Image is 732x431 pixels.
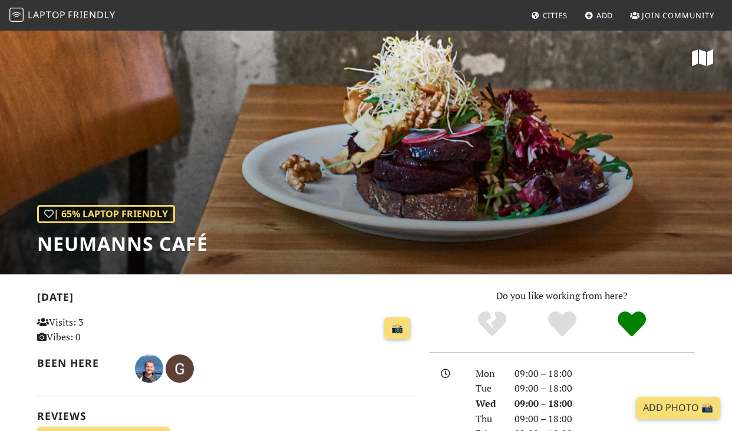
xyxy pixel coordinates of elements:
[37,357,121,369] h2: Been here
[469,366,507,382] div: Mon
[37,410,415,422] h2: Reviews
[429,289,695,304] p: Do you like working from here?
[37,233,208,255] h1: Neumanns Café
[469,396,507,412] div: Wed
[9,8,24,22] img: LaptopFriendly
[507,381,702,396] div: 09:00 – 18:00
[596,10,614,21] span: Add
[507,412,702,427] div: 09:00 – 18:00
[457,310,527,339] div: No
[37,205,175,224] div: | 65% Laptop Friendly
[642,10,714,21] span: Join Community
[636,397,720,419] a: Add Photo 📸
[543,10,568,21] span: Cities
[37,291,415,308] h2: [DATE]
[507,396,702,412] div: 09:00 – 18:00
[526,5,572,26] a: Cities
[527,310,597,339] div: Yes
[597,310,667,339] div: Definitely!
[68,8,115,21] span: Friendly
[580,5,618,26] a: Add
[28,8,66,21] span: Laptop
[507,366,702,382] div: 09:00 – 18:00
[135,361,166,374] span: Daniel K
[625,5,719,26] a: Join Community
[9,5,116,26] a: LaptopFriendly LaptopFriendly
[384,317,410,340] a: 📸
[469,412,507,427] div: Thu
[166,361,194,374] span: Grace Langford
[469,381,507,396] div: Tue
[135,354,163,383] img: 3212-daniel.jpg
[166,354,194,383] img: 3108-grace.jpg
[37,315,154,345] p: Visits: 3 Vibes: 0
